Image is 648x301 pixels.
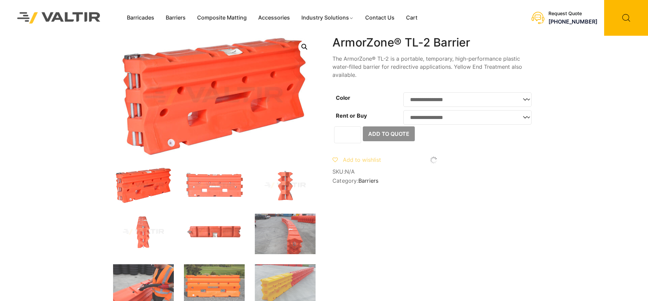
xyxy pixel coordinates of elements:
img: ArmorZone_Org_3Q.jpg [113,167,174,204]
a: Barriers [358,177,379,184]
img: Valtir Rentals [8,3,109,32]
img: Armorzone_Org_Front.jpg [184,167,245,204]
img: IMG_8193-scaled-1.jpg [255,214,316,254]
span: N/A [345,168,355,175]
h1: ArmorZone® TL-2 Barrier [332,36,535,50]
p: The ArmorZone® TL-2 is a portable, temporary, high-performance plastic water-filled barrier for r... [332,55,535,79]
a: Barriers [160,13,191,23]
img: Armorzone_Org_Side.jpg [255,167,316,204]
a: [PHONE_NUMBER] [548,18,597,25]
a: Composite Matting [191,13,252,23]
button: Add to Quote [363,126,415,141]
a: Industry Solutions [296,13,359,23]
img: Armorzone_Org_x1.jpg [113,214,174,250]
a: Accessories [252,13,296,23]
span: SKU: [332,169,535,175]
span: Category: [332,178,535,184]
a: Contact Us [359,13,400,23]
label: Rent or Buy [336,112,367,119]
label: Color [336,94,350,101]
div: Request Quote [548,11,597,17]
img: Armorzone_Org_Top.jpg [184,214,245,250]
a: Cart [400,13,423,23]
input: Product quantity [334,126,361,143]
a: Barricades [121,13,160,23]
